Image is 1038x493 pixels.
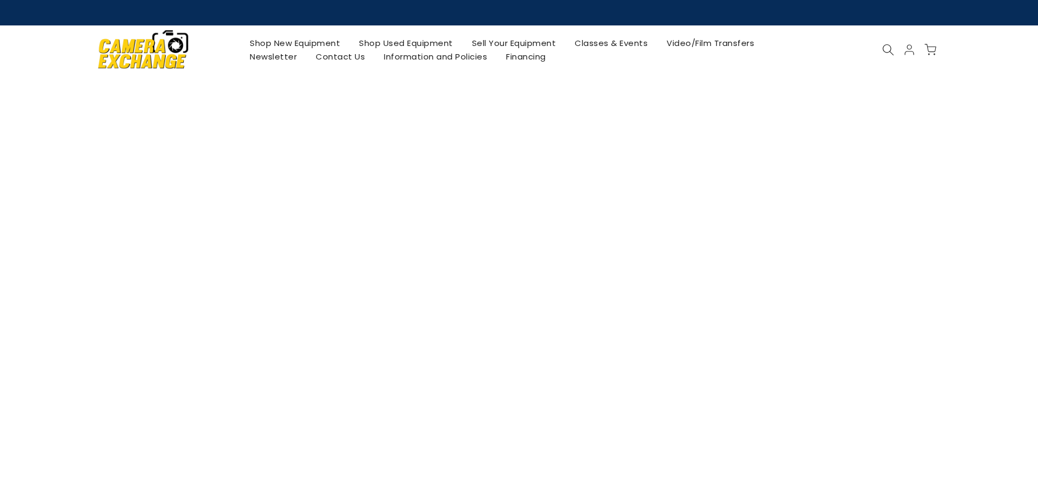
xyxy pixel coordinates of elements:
[307,50,375,63] a: Contact Us
[657,36,764,50] a: Video/Film Transfers
[375,50,497,63] a: Information and Policies
[497,50,556,63] a: Financing
[350,36,463,50] a: Shop Used Equipment
[241,36,350,50] a: Shop New Equipment
[241,50,307,63] a: Newsletter
[462,36,565,50] a: Sell Your Equipment
[565,36,657,50] a: Classes & Events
